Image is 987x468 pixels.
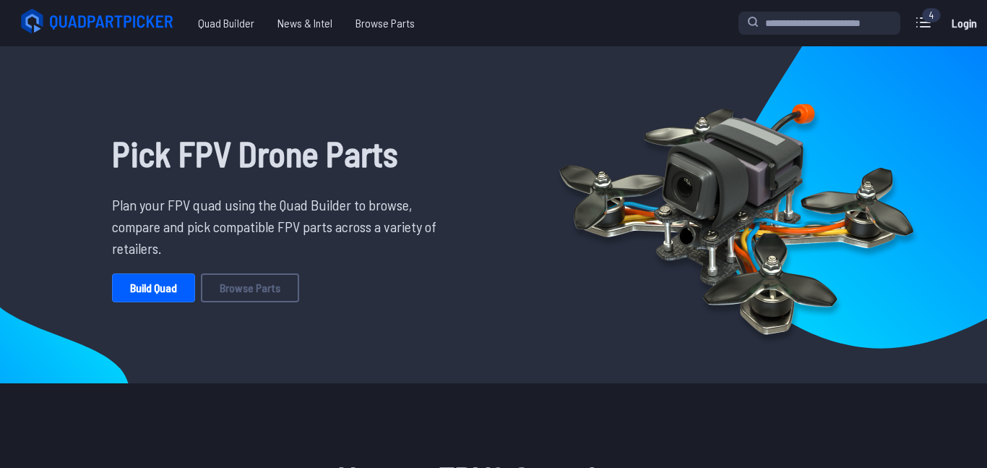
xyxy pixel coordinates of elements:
a: Login [947,9,981,38]
img: Quadcopter [528,70,944,359]
h1: Pick FPV Drone Parts [112,127,447,179]
a: Browse Parts [201,273,299,302]
a: Quad Builder [186,9,266,38]
a: Browse Parts [344,9,426,38]
a: Build Quad [112,273,195,302]
div: 4 [922,8,941,22]
a: News & Intel [266,9,344,38]
p: Plan your FPV quad using the Quad Builder to browse, compare and pick compatible FPV parts across... [112,194,447,259]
